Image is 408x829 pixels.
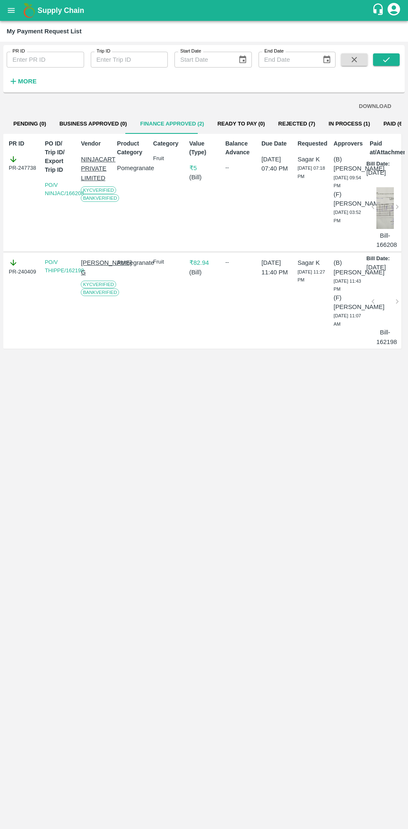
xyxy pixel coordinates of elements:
button: Choose date [235,52,251,68]
button: Finance Approved (2) [134,114,211,134]
p: Pomegranate [117,258,147,267]
span: Bank Verified [81,194,119,202]
span: [DATE] 11:27 PM [298,269,325,283]
a: Supply Chain [37,5,372,16]
strong: More [18,78,37,85]
div: PR-240409 [9,258,38,276]
p: Bill-162198 [376,328,394,347]
span: [DATE] 11:43 PM [333,279,361,292]
button: Rejected (7) [271,114,322,134]
label: End Date [264,48,284,55]
p: ₹ 5 [189,163,219,173]
p: Fruit [153,155,183,163]
button: In Process (1) [322,114,377,134]
input: Start Date [174,52,231,68]
button: DOWNLOAD [356,99,395,114]
p: Value (Type) [189,139,219,157]
p: Due Date [261,139,291,148]
label: Start Date [180,48,201,55]
p: (B) [PERSON_NAME] [333,155,363,173]
a: PO/V NINJAC/166208 [45,182,84,196]
p: Paid at/Attachments [370,139,399,157]
p: PO ID/ Trip ID/ Export Trip ID [45,139,75,174]
input: Enter Trip ID [91,52,168,68]
p: [DATE] 11:40 PM [261,258,291,277]
p: (B) [PERSON_NAME] [333,258,363,277]
p: Bill Date: [366,160,390,168]
p: [PERSON_NAME] G [81,258,110,277]
p: PR ID [9,139,38,148]
button: More [7,74,39,88]
div: -- [225,258,255,266]
img: logo [21,2,37,19]
input: End Date [259,52,316,68]
div: My Payment Request List [7,26,82,37]
p: Category [153,139,183,148]
p: Sagar K [298,258,327,267]
div: account of current user [386,2,401,19]
p: NINJACART PRIVATE LIMITED [81,155,110,183]
p: ₹ 82.94 [189,258,219,267]
button: Pending (0) [7,114,53,134]
div: PR-247738 [9,155,38,172]
p: Balance Advance [225,139,255,157]
label: Trip ID [97,48,110,55]
p: [DATE] [366,263,386,272]
button: Choose date [319,52,335,68]
p: Vendor [81,139,110,148]
button: Business Approved (0) [53,114,134,134]
p: Requested [298,139,327,148]
p: Bill Date: [366,255,390,263]
p: Product Category [117,139,147,157]
button: open drawer [2,1,21,20]
span: KYC Verified [81,281,116,288]
span: [DATE] 07:18 PM [298,166,325,179]
p: Approvers [333,139,363,148]
button: Ready To Pay (0) [211,114,271,134]
p: ( Bill ) [189,173,219,182]
span: KYC Verified [81,186,116,194]
p: Fruit [153,258,183,266]
p: (F) [PERSON_NAME] [333,293,363,312]
input: Enter PR ID [7,52,84,68]
span: [DATE] 03:52 PM [333,210,361,223]
p: ( Bill ) [189,268,219,277]
p: Pomegranate [117,163,147,173]
p: [DATE] 07:40 PM [261,155,291,173]
p: (F) [PERSON_NAME] [333,190,363,209]
div: -- [225,163,255,172]
b: Supply Chain [37,6,84,15]
p: Sagar K [298,155,327,164]
p: Bill-166208 [376,231,394,250]
p: [DATE] [366,168,386,177]
span: [DATE] 09:54 PM [333,175,361,188]
span: [DATE] 11:07 AM [333,313,361,327]
a: PO/V THIPPE/162198 [45,259,84,274]
span: Bank Verified [81,289,119,296]
label: PR ID [12,48,25,55]
div: customer-support [372,3,386,18]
